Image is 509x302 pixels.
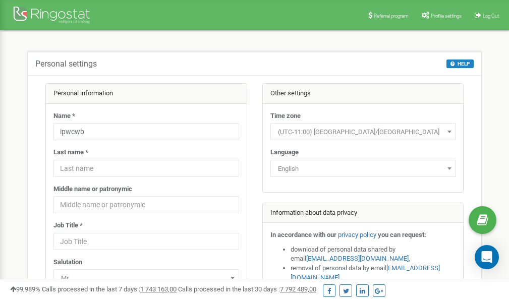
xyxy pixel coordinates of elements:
span: (UTC-11:00) Pacific/Midway [270,123,456,140]
span: Mr. [53,269,239,286]
label: Language [270,148,299,157]
span: Calls processed in the last 30 days : [178,285,316,293]
label: Job Title * [53,221,83,230]
span: Referral program [374,13,409,19]
div: Personal information [46,84,247,104]
div: Open Intercom Messenger [475,245,499,269]
div: Other settings [263,84,464,104]
a: [EMAIL_ADDRESS][DOMAIN_NAME] [306,255,409,262]
strong: In accordance with our [270,231,336,238]
input: Middle name or patronymic [53,196,239,213]
label: Time zone [270,111,301,121]
span: English [274,162,453,176]
input: Job Title [53,233,239,250]
span: Profile settings [431,13,462,19]
label: Last name * [53,148,88,157]
li: removal of personal data by email , [291,264,456,282]
span: Calls processed in the last 7 days : [42,285,177,293]
button: HELP [446,59,474,68]
span: Mr. [57,271,236,285]
label: Salutation [53,258,82,267]
span: English [270,160,456,177]
div: Information about data privacy [263,203,464,223]
a: privacy policy [338,231,376,238]
input: Last name [53,160,239,177]
h5: Personal settings [35,59,97,69]
li: download of personal data shared by email , [291,245,456,264]
label: Middle name or patronymic [53,185,132,194]
span: Log Out [483,13,499,19]
u: 1 743 163,00 [140,285,177,293]
label: Name * [53,111,75,121]
span: (UTC-11:00) Pacific/Midway [274,125,453,139]
u: 7 792 489,00 [280,285,316,293]
input: Name [53,123,239,140]
span: 99,989% [10,285,40,293]
strong: you can request: [378,231,426,238]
